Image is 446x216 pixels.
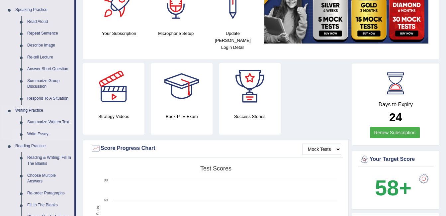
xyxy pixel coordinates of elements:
h4: Book PTE Exam [151,113,213,120]
a: Re-order Paragraphs [24,187,74,199]
text: 60 [104,198,108,202]
a: Speaking Practice [12,4,74,16]
div: Your Target Score [360,155,432,164]
a: Read Aloud [24,16,74,28]
a: Reading & Writing: Fill In The Blanks [24,152,74,169]
a: Summarize Written Text [24,116,74,128]
h4: Strategy Videos [83,113,144,120]
a: Describe Image [24,40,74,52]
h4: Days to Expiry [360,102,432,108]
h4: Update [PERSON_NAME] Login Detail [208,30,258,51]
h4: Success Stories [219,113,281,120]
a: Writing Practice [12,105,74,117]
h4: Your Subscription [94,30,144,37]
a: Respond To A Situation [24,93,74,105]
b: 58+ [375,176,411,200]
a: Answer Short Question [24,63,74,75]
b: 24 [389,111,402,124]
tspan: Score [96,205,100,215]
h4: Microphone Setup [151,30,201,37]
a: Summarize Group Discussion [24,75,74,93]
tspan: Test scores [200,165,231,172]
a: Write Essay [24,128,74,140]
a: Choose Multiple Answers [24,170,74,187]
a: Re-tell Lecture [24,52,74,63]
a: Repeat Sentence [24,28,74,40]
a: Reading Practice [12,140,74,152]
div: Score Progress Chart [91,144,341,154]
a: Renew Subscription [370,127,420,138]
a: Fill In The Blanks [24,199,74,211]
text: 90 [104,178,108,182]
